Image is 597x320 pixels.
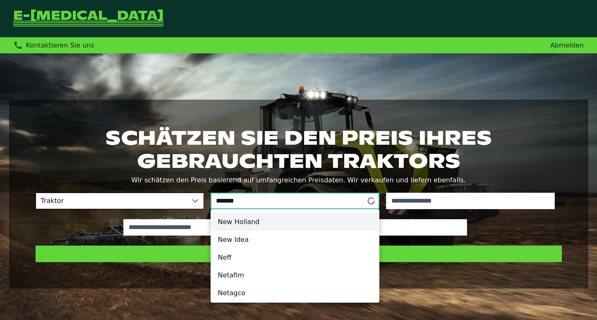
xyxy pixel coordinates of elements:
li: New Holland [211,213,379,231]
a: Abmelden [550,41,584,49]
li: New Idea [211,231,379,248]
button: Preis schätzen [36,246,562,262]
li: Netagco [211,284,379,302]
div: Kontaktieren Sie uns [13,41,94,50]
span: Kontaktieren Sie uns [26,41,94,49]
li: Netafim [211,266,379,284]
p: Wir schätzen den Preis basierend auf umfangreichen Preisdaten. Wir verkaufen und liefern ebenfalls. [36,174,562,186]
li: Nettuno [211,302,379,320]
span: Traktor [36,193,187,209]
a: Zurück zur Startseite [13,10,163,27]
h1: Schätzen Sie den Preis Ihres gebrauchten Traktors [36,126,562,172]
li: Neff [211,248,379,266]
